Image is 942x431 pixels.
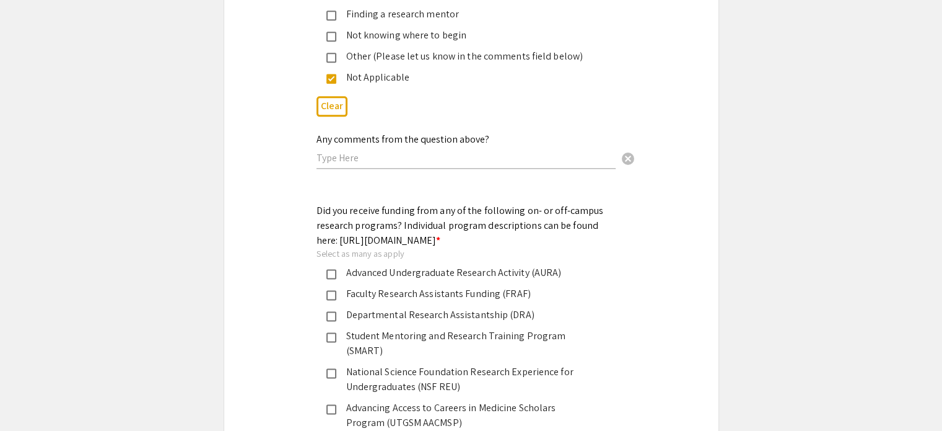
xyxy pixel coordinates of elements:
input: Type Here [316,151,616,164]
div: Not Applicable [336,70,596,85]
iframe: Chat [9,375,53,422]
mat-label: Any comments from the question above? [316,133,489,146]
button: Clear [616,145,640,170]
div: Finding a research mentor [336,7,596,22]
div: Student Mentoring and Research Training Program (SMART) [336,329,596,358]
mat-label: Did you receive funding from any of the following on- or off-campus research programs? Individual... [316,204,604,247]
button: Clear [316,96,347,117]
div: Select as many as apply [316,248,606,259]
div: Departmental Research Assistantship (DRA) [336,308,596,322]
div: Not knowing where to begin [336,28,596,43]
div: Other (Please let us know in the comments field below) [336,49,596,64]
div: Advancing Access to Careers in Medicine Scholars Program (UTGSM AACMSP) [336,401,596,430]
div: Advanced Undergraduate Research Activity (AURA) [336,265,596,280]
div: National Science Foundation Research Experience for Undergraduates (NSF REU) [336,365,596,394]
div: Faculty Research Assistants Funding (FRAF) [336,287,596,301]
span: cancel [621,151,635,166]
